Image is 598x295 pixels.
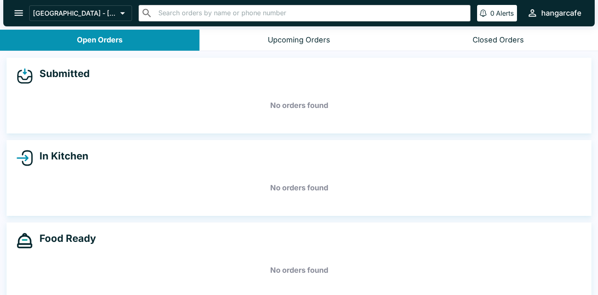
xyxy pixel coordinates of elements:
h4: Food Ready [33,232,96,245]
h5: No orders found [16,91,582,120]
h5: No orders found [16,255,582,285]
div: Upcoming Orders [268,35,330,45]
button: hangarcafe [524,4,585,22]
h5: No orders found [16,173,582,203]
div: hangarcafe [541,8,582,18]
button: [GEOGRAPHIC_DATA] - [GEOGRAPHIC_DATA] [29,5,132,21]
button: open drawer [8,2,29,23]
p: [GEOGRAPHIC_DATA] - [GEOGRAPHIC_DATA] [33,9,117,17]
p: 0 [490,9,494,17]
h4: Submitted [33,68,90,80]
p: Alerts [496,9,514,17]
h4: In Kitchen [33,150,88,162]
div: Open Orders [77,35,123,45]
div: Closed Orders [473,35,524,45]
input: Search orders by name or phone number [156,7,467,19]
